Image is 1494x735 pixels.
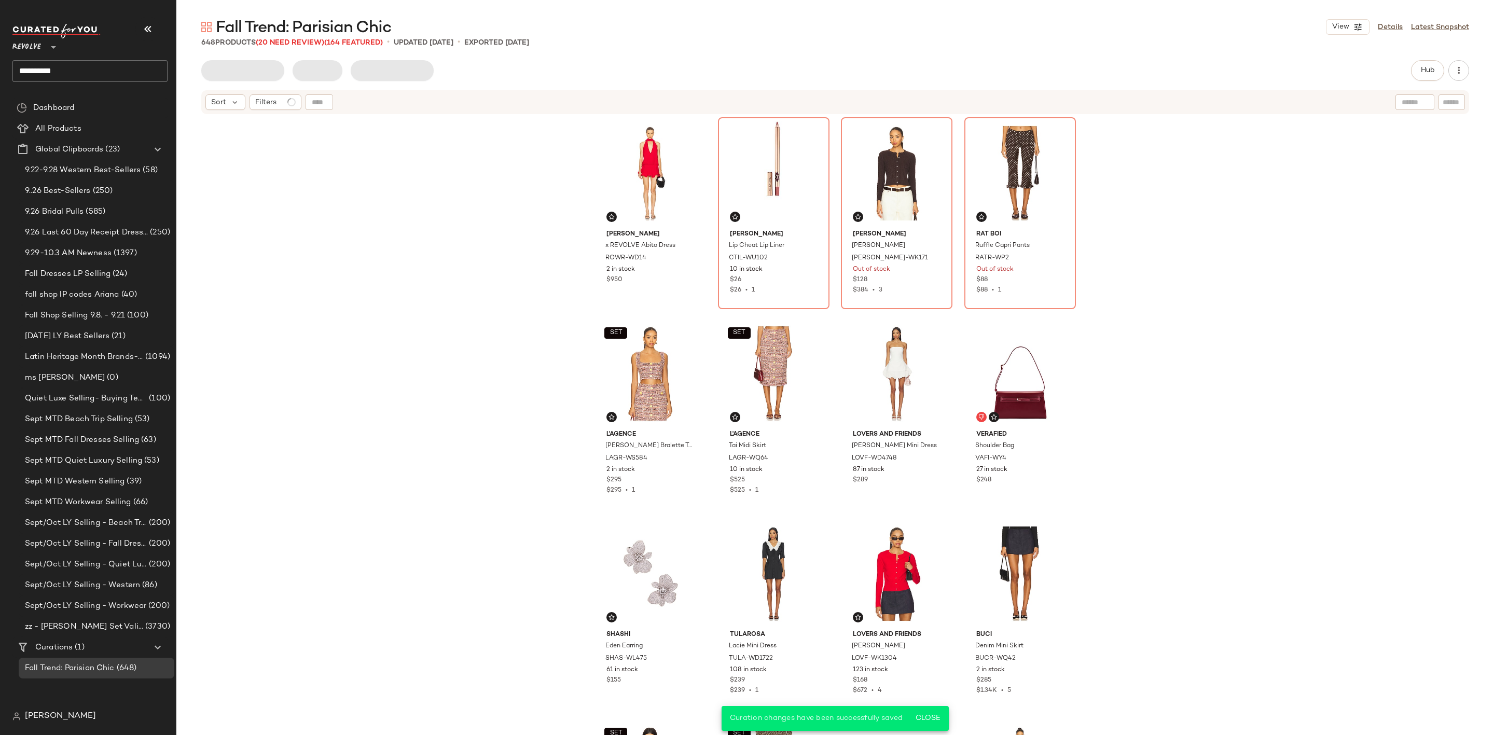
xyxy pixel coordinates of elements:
span: BUCR-WQ42 [975,654,1016,663]
span: SHAS-WL475 [605,654,647,663]
span: LAGR-WS584 [605,454,647,463]
img: LAGR-WQ64_V1.jpg [722,321,826,426]
span: (20 Need Review) [256,39,324,47]
span: [PERSON_NAME] [25,710,96,723]
button: View [1326,19,1370,35]
span: Lovers and Friends [853,630,940,640]
span: Lacie Mini Dress [729,642,777,651]
img: LOVF-WD4748_V1.jpg [845,321,949,426]
span: 87 in stock [853,465,884,475]
button: Close [911,709,945,728]
img: cfy_white_logo.C9jOOHJF.svg [12,24,101,38]
span: Global Clipboards [35,144,103,156]
span: Sept/Oct LY Selling - Quiet Luxe [25,559,147,571]
span: 9..26 Best-Sellers [25,185,91,197]
span: [PERSON_NAME] Bralette Top [605,441,693,451]
span: Quiet Luxe Selling- Buying Team [25,393,147,405]
span: $672 [853,687,867,694]
span: (86) [140,579,157,591]
img: SHAS-WL475_V1.jpg [598,521,702,626]
span: Sept/Oct LY Selling - Fall Dresses [25,538,147,550]
span: 27 in stock [976,465,1007,475]
span: Hub [1420,66,1435,75]
span: Fall Dresses LP Selling [25,268,110,280]
span: (648) [115,662,137,674]
span: 1 [632,487,635,494]
span: (0) [105,372,118,384]
span: Fall Trend: Parisian Chic [216,18,391,38]
span: (250) [91,185,113,197]
span: Fall Shop Selling 9.8. - 9.21 [25,310,125,322]
span: CTIL-WU102 [729,254,768,263]
span: • [458,36,460,49]
span: Eden Earring [605,642,643,651]
img: BUCR-WQ42_V1.jpg [968,521,1072,626]
span: (40) [119,289,137,301]
span: [PERSON_NAME] [730,230,818,239]
span: Tai Midi Skirt [729,441,766,451]
span: 3 [879,287,882,294]
span: (1) [73,642,84,654]
span: (250) [148,227,170,239]
span: [PERSON_NAME] [852,241,905,251]
span: Lovers and Friends [853,430,940,439]
span: 9.22-9.28 Western Best-Sellers [25,164,141,176]
span: Rat Boi [976,230,1064,239]
a: Details [1378,22,1403,33]
img: CAHN-WK171_V1.jpg [845,121,949,226]
span: Sept/Oct LY Selling - Beach Trip [25,517,147,529]
span: 108 in stock [730,665,767,675]
span: $26 [730,287,741,294]
span: LOVF-WD4748 [852,454,897,463]
span: 2 in stock [606,265,635,274]
span: (585) [84,206,105,218]
span: Curations [35,642,73,654]
span: Sept/Oct LY Selling - Western [25,579,140,591]
span: Fall Trend: Parisian Chic [25,662,115,674]
span: (3730) [143,621,170,633]
img: svg%3e [12,712,21,720]
img: svg%3e [608,614,615,620]
span: L'AGENCE [606,430,694,439]
img: TULA-WD1722_V1.jpg [722,521,826,626]
span: Close [915,714,940,723]
span: (1397) [112,247,137,259]
span: SET [609,329,622,337]
span: • [745,487,755,494]
button: SET [728,327,751,339]
span: (53) [142,455,159,467]
span: Sept MTD Quiet Luxury Selling [25,455,142,467]
span: (63) [139,434,156,446]
span: Latin Heritage Month Brands- DO NOT DELETE [25,351,143,363]
span: All Products [35,123,81,135]
span: (1094) [143,351,170,363]
span: • [988,287,998,294]
span: • [387,36,390,49]
span: View [1332,23,1349,31]
span: [PERSON_NAME] [606,230,694,239]
span: SHASHI [606,630,694,640]
img: LOVF-WK1304_V1.jpg [845,521,949,626]
span: Out of stock [853,265,890,274]
span: ms [PERSON_NAME] [25,372,105,384]
img: svg%3e [978,414,985,420]
img: svg%3e [608,414,615,420]
span: Sept/Oct LY Selling - Workwear [25,600,146,612]
img: LAGR-WS584_V1.jpg [598,321,702,426]
span: Revolve [12,35,41,54]
img: svg%3e [978,214,985,220]
img: RATR-WP2_V1.jpg [968,121,1072,226]
img: svg%3e [201,22,212,32]
p: Exported [DATE] [464,37,529,48]
span: Sept MTD Workwear Selling [25,496,131,508]
img: CTIL-WU102_V1.jpg [722,121,826,226]
span: SET [732,329,745,337]
p: updated [DATE] [394,37,453,48]
img: svg%3e [608,214,615,220]
span: $88 [976,275,988,285]
span: (21) [109,330,126,342]
span: ROWR-WD14 [605,254,646,263]
span: $128 [853,275,867,285]
span: $239 [730,687,745,694]
img: svg%3e [17,103,27,113]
